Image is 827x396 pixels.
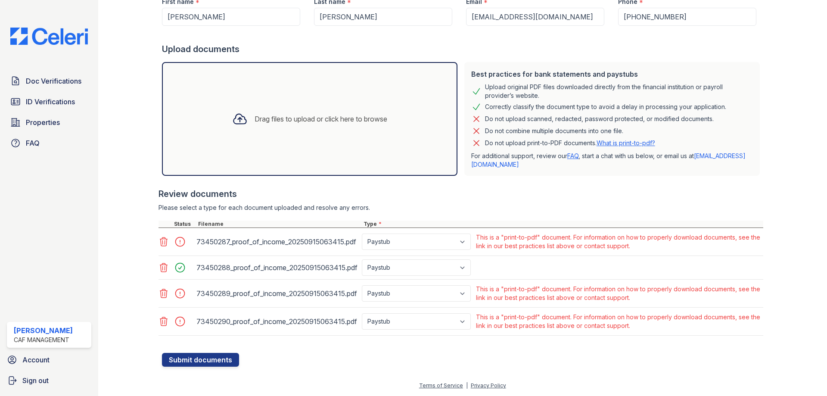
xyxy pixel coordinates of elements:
[485,83,753,100] div: Upload original PDF files downloaded directly from the financial institution or payroll provider’...
[362,221,763,228] div: Type
[162,353,239,367] button: Submit documents
[7,134,91,152] a: FAQ
[196,235,358,249] div: 73450287_proof_of_income_20250915063415.pdf
[14,336,73,344] div: CAF Management
[162,43,763,55] div: Upload documents
[26,117,60,128] span: Properties
[567,152,578,159] a: FAQ
[159,188,763,200] div: Review documents
[196,287,358,300] div: 73450289_proof_of_income_20250915063415.pdf
[26,76,81,86] span: Doc Verifications
[485,139,655,147] p: Do not upload print-to-PDF documents.
[471,69,753,79] div: Best practices for bank statements and paystubs
[476,313,762,330] div: This is a "print-to-pdf" document. For information on how to properly download documents, see the...
[26,97,75,107] span: ID Verifications
[597,139,655,147] a: What is print-to-pdf?
[3,351,95,368] a: Account
[7,114,91,131] a: Properties
[7,93,91,110] a: ID Verifications
[196,315,358,328] div: 73450290_proof_of_income_20250915063415.pdf
[22,375,49,386] span: Sign out
[485,126,623,136] div: Do not combine multiple documents into one file.
[466,382,468,389] div: |
[471,152,753,169] p: For additional support, review our , start a chat with us below, or email us at
[159,203,763,212] div: Please select a type for each document uploaded and resolve any errors.
[476,233,762,250] div: This is a "print-to-pdf" document. For information on how to properly download documents, see the...
[476,285,762,302] div: This is a "print-to-pdf" document. For information on how to properly download documents, see the...
[485,114,714,124] div: Do not upload scanned, redacted, password protected, or modified documents.
[196,261,358,274] div: 73450288_proof_of_income_20250915063415.pdf
[14,325,73,336] div: [PERSON_NAME]
[471,382,506,389] a: Privacy Policy
[26,138,40,148] span: FAQ
[3,28,95,45] img: CE_Logo_Blue-a8612792a0a2168367f1c8372b55b34899dd931a85d93a1a3d3e32e68fde9ad4.png
[3,372,95,389] a: Sign out
[419,382,463,389] a: Terms of Service
[172,221,196,228] div: Status
[22,355,50,365] span: Account
[7,72,91,90] a: Doc Verifications
[196,221,362,228] div: Filename
[255,114,387,124] div: Drag files to upload or click here to browse
[485,102,726,112] div: Correctly classify the document type to avoid a delay in processing your application.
